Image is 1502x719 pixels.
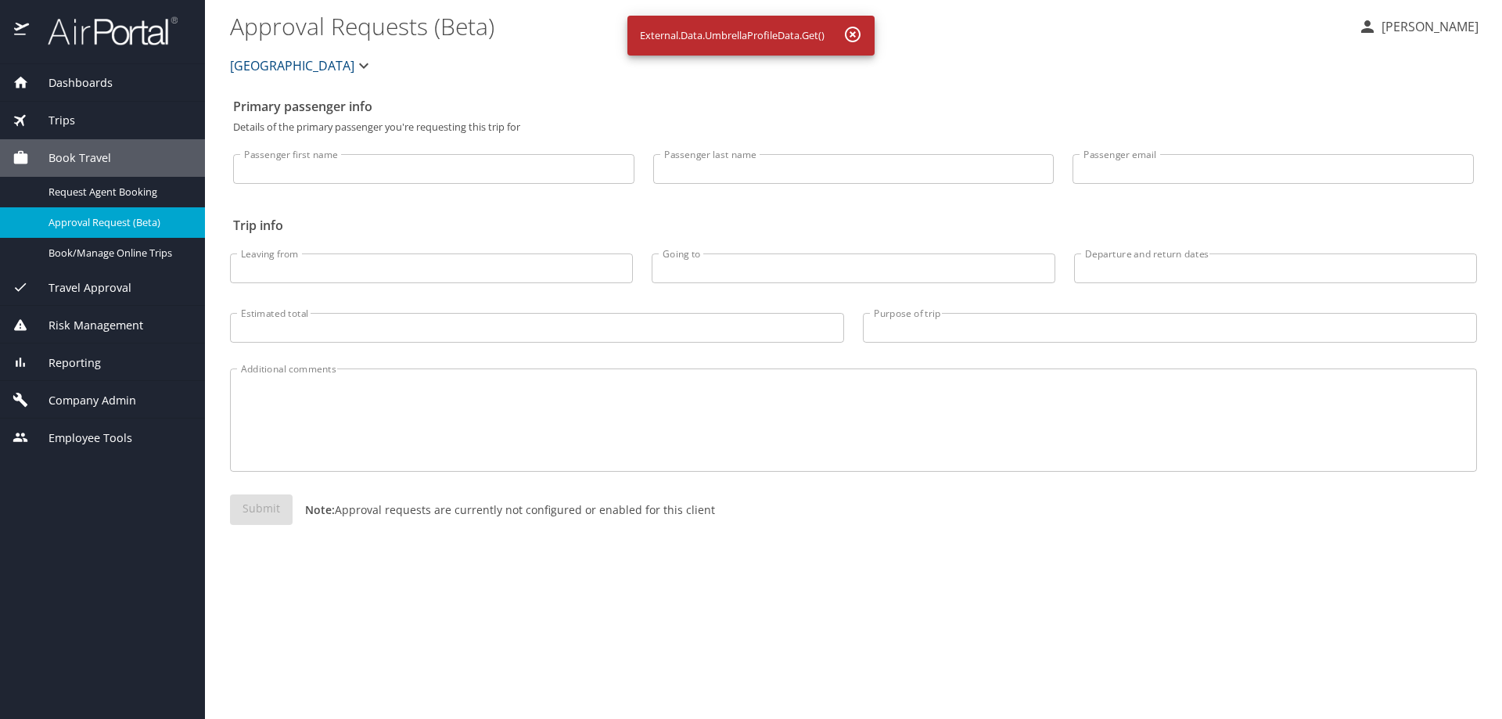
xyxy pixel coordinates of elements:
button: [GEOGRAPHIC_DATA] [224,50,379,81]
h2: Trip info [233,213,1474,238]
span: Company Admin [29,392,136,409]
h2: Primary passenger info [233,94,1474,119]
span: [GEOGRAPHIC_DATA] [230,55,354,77]
h1: Approval Requests (Beta) [230,2,1346,50]
span: Book/Manage Online Trips [49,246,186,261]
span: Request Agent Booking [49,185,186,200]
span: Trips [29,112,75,129]
strong: Note: [305,502,335,517]
button: [PERSON_NAME] [1352,13,1485,41]
span: Employee Tools [29,430,132,447]
span: Risk Management [29,317,143,334]
span: Book Travel [29,149,111,167]
span: Dashboards [29,74,113,92]
span: Travel Approval [29,279,131,297]
div: External.Data.UmbrellaProfileData.Get() [640,20,825,51]
p: Approval requests are currently not configured or enabled for this client [293,502,715,518]
img: icon-airportal.png [14,16,31,46]
span: Approval Request (Beta) [49,215,186,230]
span: Reporting [29,354,101,372]
p: Details of the primary passenger you're requesting this trip for [233,122,1474,132]
p: [PERSON_NAME] [1377,17,1479,36]
img: airportal-logo.png [31,16,178,46]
